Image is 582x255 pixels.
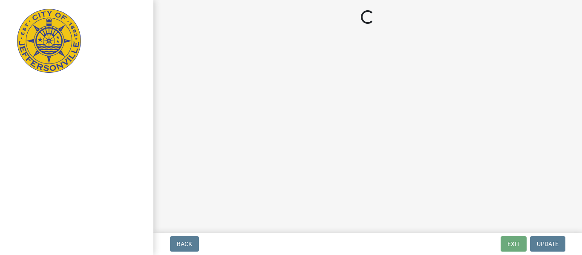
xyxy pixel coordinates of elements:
[537,241,559,247] span: Update
[501,236,527,252] button: Exit
[177,241,192,247] span: Back
[17,9,81,73] img: City of Jeffersonville, Indiana
[530,236,565,252] button: Update
[170,236,199,252] button: Back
